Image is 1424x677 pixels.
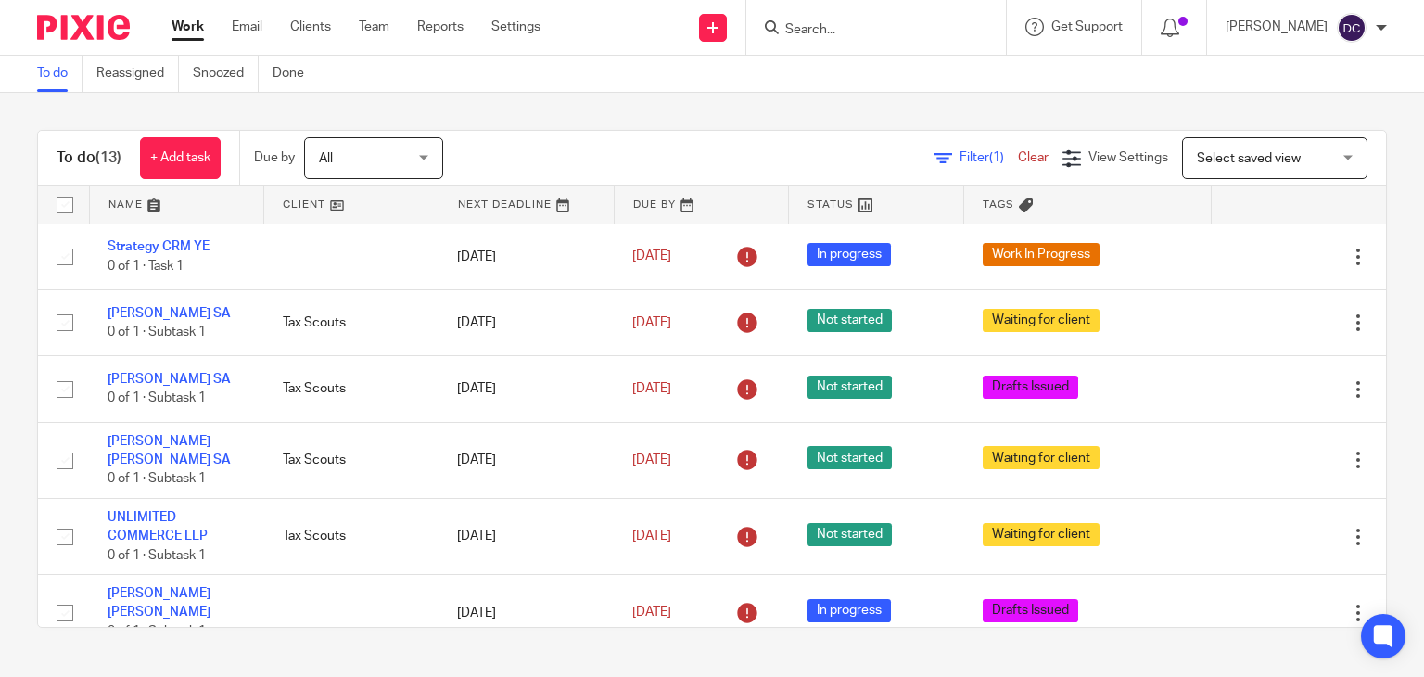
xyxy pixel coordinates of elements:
[108,326,206,338] span: 0 of 1 · Subtask 1
[264,356,439,422] td: Tax Scouts
[632,453,671,466] span: [DATE]
[983,199,1014,210] span: Tags
[108,625,206,638] span: 0 of 1 · Subtask 1
[983,309,1100,332] span: Waiting for client
[439,422,614,498] td: [DATE]
[439,575,614,651] td: [DATE]
[95,150,121,165] span: (13)
[807,309,892,332] span: Not started
[807,446,892,469] span: Not started
[140,137,221,179] a: + Add task
[319,152,333,165] span: All
[108,240,210,253] a: Strategy CRM YE
[37,56,83,92] a: To do
[1018,151,1049,164] a: Clear
[108,260,184,273] span: 0 of 1 · Task 1
[807,376,892,399] span: Not started
[983,243,1100,266] span: Work In Progress
[632,382,671,395] span: [DATE]
[37,15,130,40] img: Pixie
[108,587,210,619] a: [PERSON_NAME] [PERSON_NAME]
[960,151,1018,164] span: Filter
[439,356,614,422] td: [DATE]
[254,148,295,167] p: Due by
[632,530,671,543] span: [DATE]
[96,56,179,92] a: Reassigned
[783,22,950,39] input: Search
[983,599,1078,622] span: Drafts Issued
[232,18,262,36] a: Email
[983,446,1100,469] span: Waiting for client
[632,250,671,263] span: [DATE]
[983,376,1078,399] span: Drafts Issued
[1226,18,1328,36] p: [PERSON_NAME]
[193,56,259,92] a: Snoozed
[1088,151,1168,164] span: View Settings
[172,18,204,36] a: Work
[359,18,389,36] a: Team
[264,422,439,498] td: Tax Scouts
[1337,13,1367,43] img: svg%3E
[807,243,891,266] span: In progress
[273,56,318,92] a: Done
[1051,20,1123,33] span: Get Support
[983,523,1100,546] span: Waiting for client
[108,392,206,405] span: 0 of 1 · Subtask 1
[439,498,614,574] td: [DATE]
[439,224,614,289] td: [DATE]
[108,307,231,320] a: [PERSON_NAME] SA
[108,473,206,486] span: 0 of 1 · Subtask 1
[632,316,671,329] span: [DATE]
[290,18,331,36] a: Clients
[807,523,892,546] span: Not started
[989,151,1004,164] span: (1)
[491,18,540,36] a: Settings
[807,599,891,622] span: In progress
[108,435,231,466] a: [PERSON_NAME] [PERSON_NAME] SA
[1197,152,1301,165] span: Select saved view
[264,289,439,355] td: Tax Scouts
[417,18,464,36] a: Reports
[632,607,671,620] span: [DATE]
[264,498,439,574] td: Tax Scouts
[439,289,614,355] td: [DATE]
[108,549,206,562] span: 0 of 1 · Subtask 1
[108,373,231,386] a: [PERSON_NAME] SA
[57,148,121,168] h1: To do
[108,511,208,543] a: UNLIMITED COMMERCE LLP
